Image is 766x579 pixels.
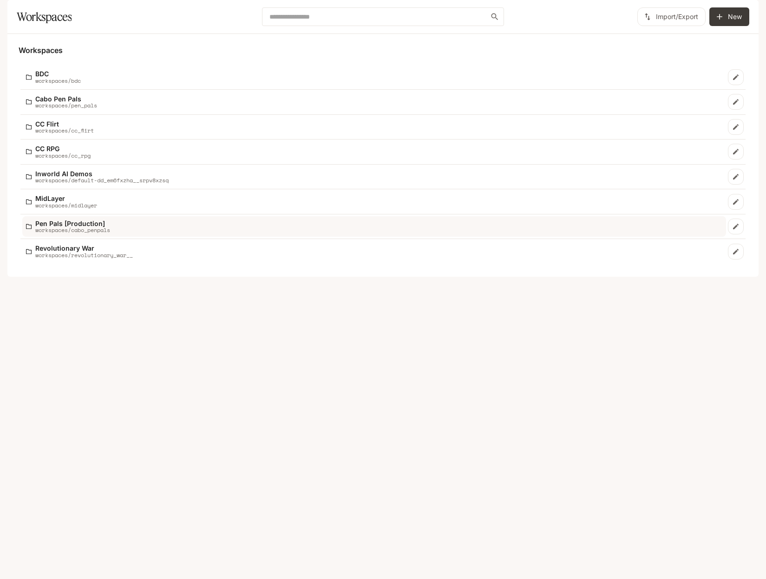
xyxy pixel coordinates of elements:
[19,45,747,55] h5: Workspaces
[22,241,726,262] a: Revolutionary Warworkspaces/revolutionary_war__
[35,252,133,258] p: workspaces/revolutionary_war__
[35,195,97,202] p: MidLayer
[35,153,91,159] p: workspaces/cc_rpg
[35,245,133,252] p: Revolutionary War
[728,94,744,110] a: Edit workspace
[22,191,726,212] a: MidLayerworkspaces/midlayer
[35,70,81,77] p: BDC
[35,145,91,152] p: CC RPG
[35,120,94,127] p: CC Flirt
[728,169,744,185] a: Edit workspace
[22,166,726,187] a: Inworld AI Demosworkspaces/default-dd_em6fxzha__srpv8xzsq
[17,7,72,26] h1: Workspaces
[35,127,94,133] p: workspaces/cc_flirt
[637,7,706,26] button: Import/Export
[35,170,169,177] p: Inworld AI Demos
[728,194,744,210] a: Edit workspace
[35,102,97,108] p: workspaces/pen_pals
[728,69,744,85] a: Edit workspace
[22,216,726,237] a: Pen Pals [Production]workspaces/cabo_penpals
[728,119,744,135] a: Edit workspace
[728,244,744,260] a: Edit workspace
[35,95,97,102] p: Cabo Pen Pals
[35,177,169,183] p: workspaces/default-dd_em6fxzha__srpv8xzsq
[35,220,110,227] p: Pen Pals [Production]
[35,78,81,84] p: workspaces/bdc
[728,144,744,160] a: Edit workspace
[728,219,744,234] a: Edit workspace
[22,92,726,113] a: Cabo Pen Palsworkspaces/pen_pals
[709,7,749,26] button: Create workspace
[35,202,97,208] p: workspaces/midlayer
[35,227,110,233] p: workspaces/cabo_penpals
[22,117,726,138] a: CC Flirtworkspaces/cc_flirt
[22,67,726,87] a: BDCworkspaces/bdc
[22,141,726,162] a: CC RPGworkspaces/cc_rpg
